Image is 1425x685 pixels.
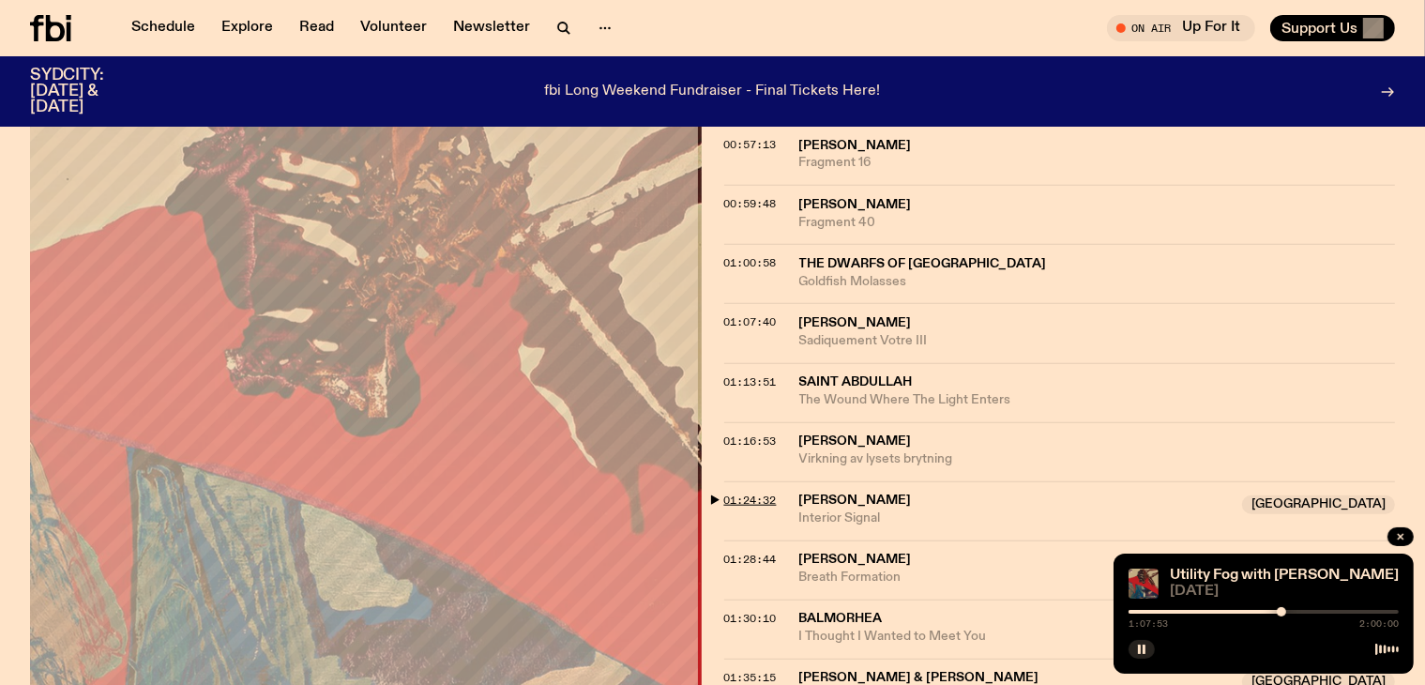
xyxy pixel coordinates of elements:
span: 01:13:51 [724,374,777,389]
button: 01:24:32 [724,495,777,506]
span: 00:57:13 [724,137,777,152]
span: 01:30:10 [724,611,777,626]
button: Support Us [1270,15,1395,41]
span: Breath Formation [799,569,1232,586]
span: [GEOGRAPHIC_DATA] [1242,495,1395,514]
span: 2:00:00 [1359,619,1399,629]
button: 01:07:40 [724,317,777,327]
span: 01:35:15 [724,670,777,685]
span: 01:00:58 [724,255,777,270]
button: 01:16:53 [724,436,777,447]
span: 00:59:48 [724,196,777,211]
button: On AirUp For It [1107,15,1255,41]
span: Fragment 16 [799,154,1396,172]
span: Support Us [1281,20,1357,37]
button: 00:57:13 [724,140,777,150]
h3: SYDCITY: [DATE] & [DATE] [30,68,150,115]
a: Newsletter [442,15,541,41]
a: Schedule [120,15,206,41]
span: The Dwarfs of [GEOGRAPHIC_DATA] [799,257,1047,270]
span: Sadiquement Votre III [799,332,1396,350]
a: Utility Fog with [PERSON_NAME] [1170,568,1399,583]
span: [PERSON_NAME] [799,494,912,507]
span: 01:07:40 [724,314,777,329]
span: 01:24:32 [724,493,777,508]
button: 01:35:15 [724,673,777,683]
span: Goldfish Molasses [799,273,1396,291]
img: Cover to Mikoo's album It Floats [1129,569,1159,599]
span: [DATE] [1170,585,1399,599]
button: 01:28:44 [724,555,777,565]
a: Read [288,15,345,41]
span: [PERSON_NAME] [799,198,912,211]
button: 01:13:51 [724,377,777,388]
span: Interior Signal [799,510,1232,527]
span: 01:28:44 [724,552,777,567]
span: [PERSON_NAME] [799,139,912,152]
span: 1:07:53 [1129,619,1168,629]
span: [PERSON_NAME] [799,553,912,566]
span: Saint Abdullah [799,375,913,388]
span: Fragment 40 [799,214,1396,232]
span: I Thought I Wanted to Meet You [799,628,1396,646]
span: [PERSON_NAME] & [PERSON_NAME] [799,671,1039,684]
a: Volunteer [349,15,438,41]
span: [PERSON_NAME] [799,434,912,448]
span: 01:16:53 [724,434,777,449]
span: The Wound Where The Light Enters [799,391,1396,409]
a: Explore [210,15,284,41]
span: Virkning av lysets brytning [799,450,1396,468]
button: 01:00:58 [724,258,777,268]
button: 01:30:10 [724,614,777,624]
span: [PERSON_NAME] [799,316,912,329]
p: fbi Long Weekend Fundraiser - Final Tickets Here! [545,84,881,100]
span: Balmorhea [799,612,883,625]
button: 00:59:48 [724,199,777,209]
